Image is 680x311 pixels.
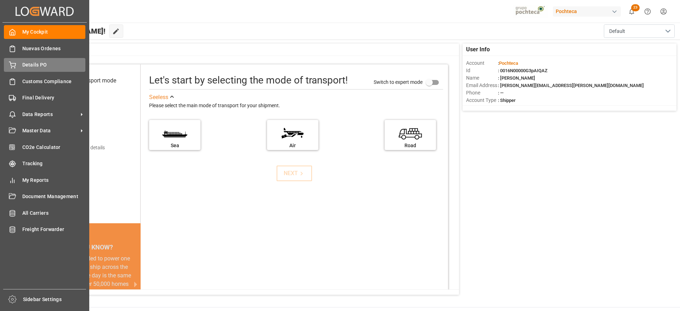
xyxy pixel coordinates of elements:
span: Details PO [22,61,86,69]
div: Sea [153,142,197,149]
span: Tracking [22,160,86,167]
a: Tracking [4,157,85,171]
span: : [PERSON_NAME][EMAIL_ADDRESS][PERSON_NAME][DOMAIN_NAME] [498,83,644,88]
span: Phone [466,89,498,97]
span: Customs Compliance [22,78,86,85]
span: Id [466,67,498,74]
div: Pochteca [553,6,621,17]
div: Road [388,142,432,149]
span: Email Address [466,82,498,89]
div: See less [149,93,168,102]
div: DID YOU KNOW? [38,240,141,254]
span: Sidebar Settings [23,296,86,303]
div: Please select the main mode of transport for your shipment. [149,102,443,110]
a: All Carriers [4,206,85,220]
span: Account [466,59,498,67]
span: Default [609,28,625,35]
span: Master Data [22,127,78,134]
div: NEXT [284,169,305,178]
span: : Shipper [498,98,516,103]
span: Pochteca [499,61,518,66]
a: My Reports [4,173,85,187]
a: Customs Compliance [4,74,85,88]
span: 23 [631,4,640,11]
button: Help Center [640,4,656,19]
div: Air [271,142,315,149]
button: open menu [604,24,675,38]
button: Pochteca [553,5,624,18]
span: : — [498,90,504,96]
a: Details PO [4,58,85,72]
a: Nuevas Ordenes [4,41,85,55]
span: Freight Forwarder [22,226,86,233]
button: NEXT [277,166,312,181]
span: Document Management [22,193,86,200]
a: Document Management [4,190,85,203]
img: pochtecaImg.jpg_1689854062.jpg [513,5,548,18]
span: Final Delivery [22,94,86,102]
a: CO2e Calculator [4,140,85,154]
a: Freight Forwarder [4,223,85,236]
span: All Carriers [22,209,86,217]
span: User Info [466,45,490,54]
span: Data Reports [22,111,78,118]
span: Account Type [466,97,498,104]
span: My Reports [22,177,86,184]
div: The energy needed to power one large container ship across the ocean in a single day is the same ... [47,254,132,305]
span: : [PERSON_NAME] [498,75,535,81]
span: Hello [PERSON_NAME]! [29,24,106,38]
span: : 0016N00000G3pAIQAZ [498,68,548,73]
a: Final Delivery [4,91,85,105]
div: Let's start by selecting the mode of transport! [149,73,348,88]
button: show 23 new notifications [624,4,640,19]
span: CO2e Calculator [22,144,86,151]
span: Nuevas Ordenes [22,45,86,52]
a: My Cockpit [4,25,85,39]
span: My Cockpit [22,28,86,36]
span: Name [466,74,498,82]
span: Switch to expert mode [374,79,423,85]
span: : [498,61,518,66]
